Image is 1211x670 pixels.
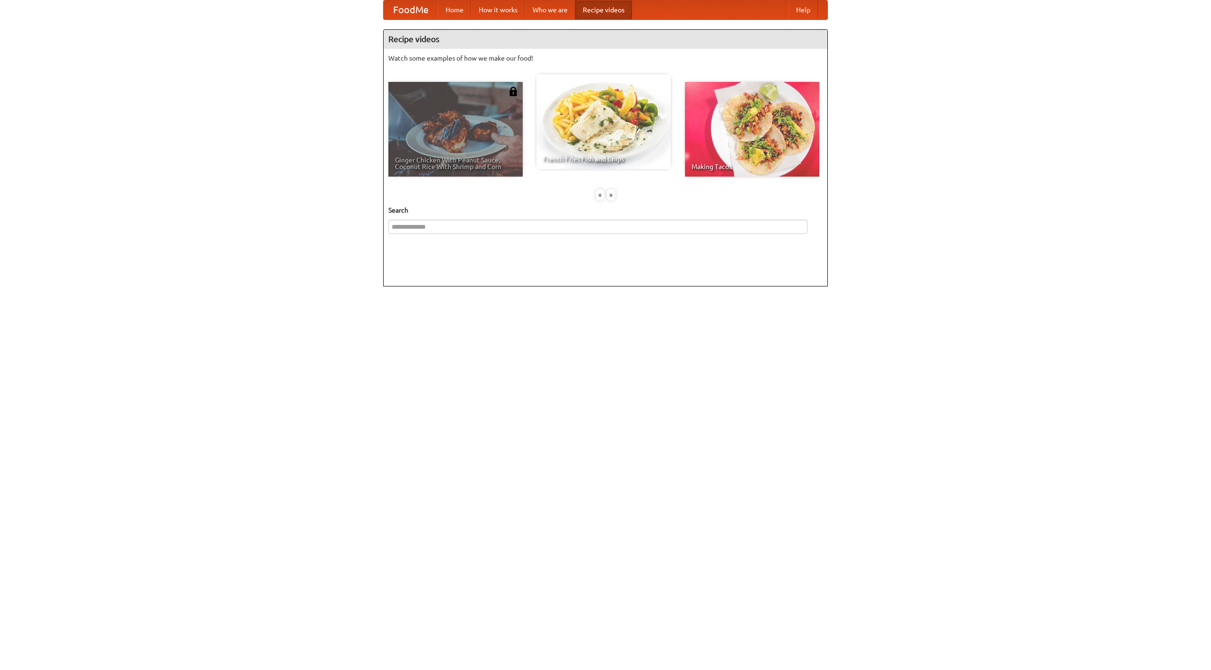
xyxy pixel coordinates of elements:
h5: Search [388,205,823,215]
h4: Recipe videos [384,30,827,49]
a: Making Tacos [685,82,819,177]
div: » [607,189,615,201]
a: How it works [471,0,525,19]
a: Help [789,0,818,19]
span: Making Tacos [692,163,813,170]
a: Home [438,0,471,19]
div: « [596,189,604,201]
p: Watch some examples of how we make our food! [388,54,823,63]
a: Recipe videos [575,0,632,19]
a: FoodMe [384,0,438,19]
a: Who we are [525,0,575,19]
span: French Fries Fish and Chips [543,156,664,162]
a: French Fries Fish and Chips [536,74,671,169]
img: 483408.png [509,87,518,96]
